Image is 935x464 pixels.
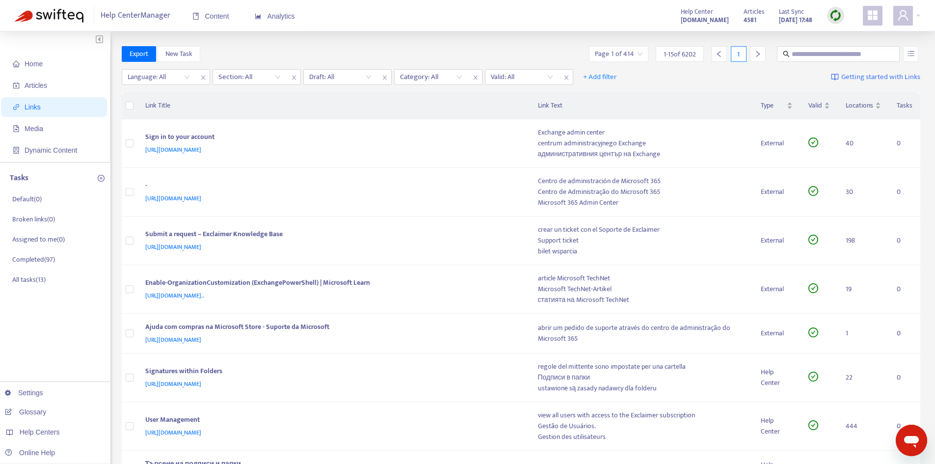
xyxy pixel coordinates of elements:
button: unordered-list [903,46,918,62]
th: Link Text [530,92,753,119]
div: Submit a request – Exclaimer Knowledge Base [145,229,519,242]
span: home [13,60,20,67]
span: search [783,51,790,57]
div: ustawione są zasady nadawcy dla folderu [538,383,746,394]
img: Swifteq [15,9,83,23]
td: 0 [889,265,920,314]
span: user [897,9,909,21]
span: plus-circle [98,175,105,182]
div: crear un ticket con el Soporte de Exclaimer [538,224,746,235]
a: Online Help [5,449,55,457]
p: Broken links ( 0 ) [12,214,55,224]
span: [URL][DOMAIN_NAME] [145,145,201,155]
td: 0 [889,168,920,217]
div: External [761,138,793,149]
div: abrir um pedido de suporte através do centro de administração do Microsoft 365 [538,323,746,344]
div: Centro de Administração do Microsoft 365 [538,187,746,197]
td: 30 [838,168,889,217]
p: All tasks ( 13 ) [12,274,46,285]
span: [URL][DOMAIN_NAME] [145,335,201,345]
span: left [716,51,722,57]
div: Help Center [761,415,793,437]
iframe: Button to launch messaging window [896,425,927,456]
div: Ajuda com compras na Microsoft Store - Suporte da Microsoft [145,322,519,334]
div: статията на Microsoft TechNet [538,295,746,305]
span: Help Center Manager [101,6,170,25]
span: right [754,51,761,57]
a: [DOMAIN_NAME] [681,14,729,26]
td: 1 [838,314,889,354]
span: close [378,72,391,83]
span: [URL][DOMAIN_NAME] [145,379,201,389]
span: close [197,72,210,83]
span: close [288,72,300,83]
td: 22 [838,354,889,402]
span: Getting started with Links [841,72,920,83]
div: Help Center [761,367,793,388]
a: Getting started with Links [831,69,920,85]
div: Microsoft TechNet-Artikel [538,284,746,295]
span: Help Centers [20,428,60,436]
span: book [192,13,199,20]
span: + Add filter [583,71,617,83]
a: Settings [5,389,43,397]
div: Centro de administración de Microsoft 365 [538,176,746,187]
span: unordered-list [908,50,914,57]
td: 0 [889,119,920,168]
div: Support ticket [538,235,746,246]
span: container [13,147,20,154]
span: Dynamic Content [25,146,77,154]
a: Glossary [5,408,46,416]
td: 0 [889,314,920,354]
span: close [469,72,482,83]
th: Valid [801,92,838,119]
span: Media [25,125,43,133]
td: 444 [838,402,889,451]
span: check-circle [808,186,818,196]
span: Locations [846,100,873,111]
div: User Management [145,414,519,427]
div: External [761,187,793,197]
span: Links [25,103,41,111]
span: [URL][DOMAIN_NAME] [145,242,201,252]
div: article Microsoft TechNet [538,273,746,284]
div: External [761,235,793,246]
span: Home [25,60,43,68]
span: New Task [165,49,192,59]
div: Подписи в папки [538,372,746,383]
span: Help Center [681,6,713,17]
div: regole del mittente sono impostate per una cartella [538,361,746,372]
td: 0 [889,402,920,451]
span: 1 - 15 of 6202 [664,49,696,59]
td: 19 [838,265,889,314]
div: External [761,284,793,295]
button: New Task [158,46,200,62]
p: Default ( 0 ) [12,194,42,204]
span: Articles [744,6,764,17]
div: Gestion des utilisateurs [538,432,746,442]
span: Export [130,49,148,59]
div: Enable-OrganizationCustomization (ExchangePowerShell) | Microsoft Learn [145,277,519,290]
span: Analytics [255,12,295,20]
img: image-link [831,73,839,81]
span: check-circle [808,420,818,430]
div: - [145,180,519,193]
span: [URL][DOMAIN_NAME] [145,193,201,203]
button: + Add filter [576,69,624,85]
span: Type [761,100,785,111]
span: file-image [13,125,20,132]
span: check-circle [808,137,818,147]
span: appstore [867,9,879,21]
td: 40 [838,119,889,168]
span: [URL][DOMAIN_NAME] [145,428,201,437]
th: Tasks [889,92,920,119]
th: Locations [838,92,889,119]
p: Completed ( 97 ) [12,254,55,265]
strong: [DATE] 17:48 [779,15,812,26]
div: Exchange admin center [538,127,746,138]
strong: 4581 [744,15,756,26]
span: check-circle [808,283,818,293]
span: check-circle [808,372,818,382]
td: 0 [889,354,920,402]
span: close [560,72,573,83]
